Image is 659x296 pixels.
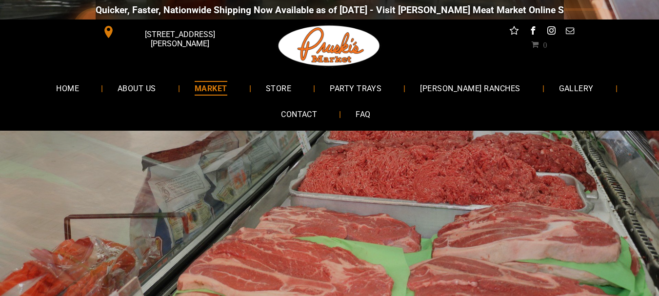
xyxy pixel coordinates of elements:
img: Pruski-s+Market+HQ+Logo2-1920w.png [277,20,382,72]
span: [STREET_ADDRESS][PERSON_NAME] [117,25,242,53]
a: FAQ [341,101,385,127]
a: PARTY TRAYS [315,75,396,101]
a: [PERSON_NAME] RANCHES [405,75,535,101]
a: facebook [526,24,539,39]
a: instagram [545,24,558,39]
a: Social network [508,24,520,39]
a: MARKET [180,75,242,101]
a: HOME [41,75,94,101]
span: 0 [543,40,547,48]
a: ABOUT US [103,75,171,101]
a: STORE [251,75,306,101]
a: CONTACT [266,101,332,127]
a: [STREET_ADDRESS][PERSON_NAME] [96,24,245,39]
a: email [563,24,576,39]
a: GALLERY [544,75,608,101]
